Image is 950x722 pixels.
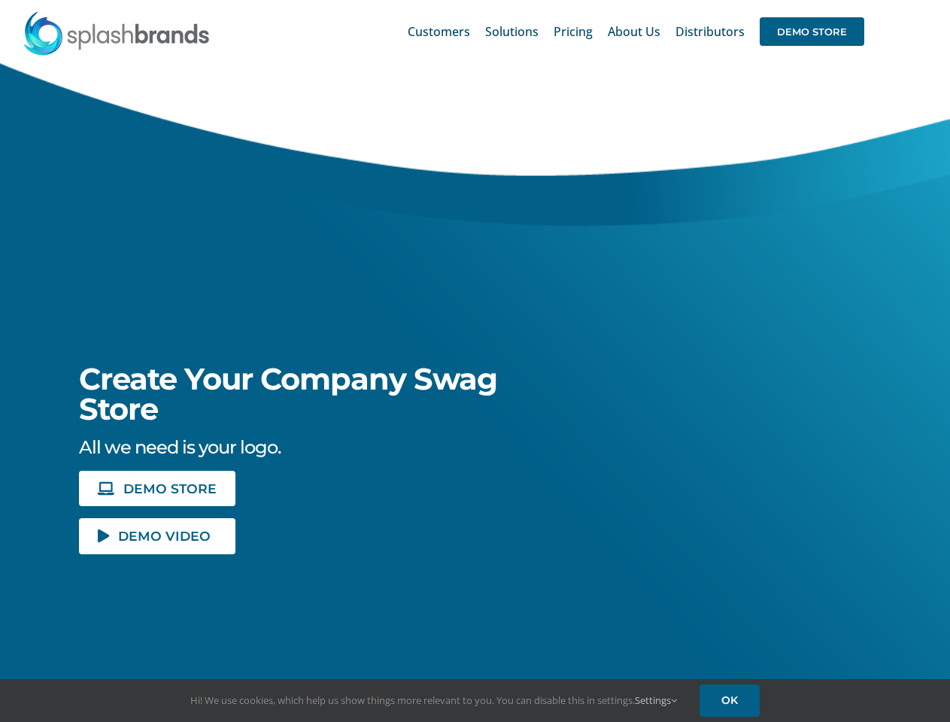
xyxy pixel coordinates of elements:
[700,684,760,717] a: OK
[79,436,281,458] span: All we need is your logo.
[123,482,217,495] span: DEMO STORE
[760,17,864,46] span: DEMO STORE
[408,8,864,56] nav: Main Menu
[675,8,745,56] a: Distributors
[554,8,593,56] a: Pricing
[760,8,864,56] a: DEMO STORE
[408,26,470,38] span: Customers
[608,26,660,38] span: About Us
[635,693,677,707] a: Settings
[408,8,470,56] a: Customers
[23,11,211,56] img: SplashBrands.com Logo
[190,693,677,707] span: Hi! We use cookies, which help us show things more relevant to you. You can disable this in setti...
[118,529,211,542] span: DEMO VIDEO
[79,360,497,427] span: Create Your Company Swag Store
[79,471,235,506] a: DEMO STORE
[554,26,593,38] span: Pricing
[485,26,539,38] span: Solutions
[675,26,745,38] span: Distributors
